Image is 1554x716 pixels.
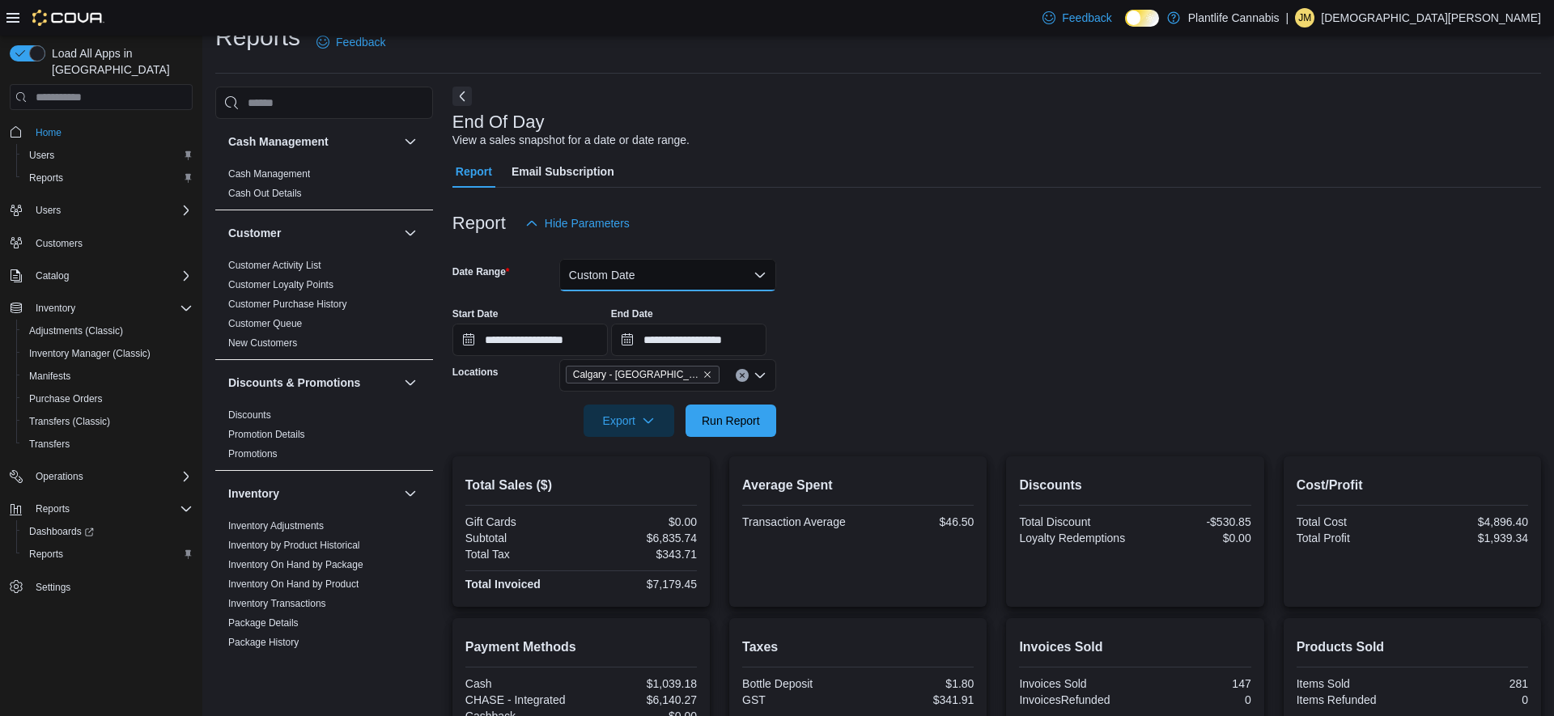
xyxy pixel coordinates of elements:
[1297,476,1528,495] h2: Cost/Profit
[45,45,193,78] span: Load All Apps in [GEOGRAPHIC_DATA]
[23,522,100,541] a: Dashboards
[228,187,302,200] span: Cash Out Details
[23,366,77,386] a: Manifests
[3,297,199,320] button: Inventory
[611,324,766,356] input: Press the down key to open a popover containing a calendar.
[742,476,974,495] h2: Average Spent
[228,540,360,551] a: Inventory by Product Historical
[401,132,420,151] button: Cash Management
[228,299,347,310] a: Customer Purchase History
[3,199,199,222] button: Users
[452,324,608,356] input: Press the down key to open a popover containing a calendar.
[559,259,776,291] button: Custom Date
[3,465,199,488] button: Operations
[228,558,363,571] span: Inventory On Hand by Package
[742,515,855,528] div: Transaction Average
[1298,8,1311,28] span: JM
[1036,2,1118,34] a: Feedback
[228,225,281,241] h3: Customer
[1139,693,1251,706] div: 0
[23,168,193,188] span: Reports
[1188,8,1280,28] p: Plantlife Cannabis
[29,577,193,597] span: Settings
[228,447,278,460] span: Promotions
[36,269,69,282] span: Catalog
[742,638,974,657] h2: Taxes
[29,438,70,451] span: Transfers
[36,470,83,483] span: Operations
[29,578,77,597] a: Settings
[465,548,578,561] div: Total Tax
[228,259,321,272] span: Customer Activity List
[29,172,63,184] span: Reports
[1297,677,1409,690] div: Items Sold
[452,87,472,106] button: Next
[23,544,70,564] a: Reports
[228,317,302,330] span: Customer Queue
[23,321,129,341] a: Adjustments (Classic)
[228,337,297,350] span: New Customers
[1019,677,1132,690] div: Invoices Sold
[23,434,76,454] a: Transfers
[228,539,360,552] span: Inventory by Product Historical
[16,410,199,433] button: Transfers (Classic)
[228,279,333,290] a: Customer Loyalty Points
[736,369,749,382] button: Clear input
[228,409,271,421] a: Discounts
[16,365,199,388] button: Manifests
[465,476,697,495] h2: Total Sales ($)
[29,415,110,428] span: Transfers (Classic)
[452,214,506,233] h3: Report
[16,543,199,566] button: Reports
[861,515,974,528] div: $46.50
[1062,10,1111,26] span: Feedback
[16,342,199,365] button: Inventory Manager (Classic)
[23,344,157,363] a: Inventory Manager (Classic)
[29,123,68,142] a: Home
[29,392,103,405] span: Purchase Orders
[519,207,636,239] button: Hide Parameters
[401,373,420,392] button: Discounts & Promotions
[23,321,193,341] span: Adjustments (Classic)
[16,520,199,543] a: Dashboards
[23,146,193,165] span: Users
[228,168,310,180] a: Cash Management
[23,412,193,431] span: Transfers (Classic)
[228,448,278,460] a: Promotions
[1297,515,1409,528] div: Total Cost
[23,146,61,165] a: Users
[465,515,578,528] div: Gift Cards
[584,515,697,528] div: $0.00
[29,347,151,360] span: Inventory Manager (Classic)
[336,34,385,50] span: Feedback
[29,266,75,286] button: Catalog
[1019,638,1250,657] h2: Invoices Sold
[29,299,82,318] button: Inventory
[228,133,397,150] button: Cash Management
[742,677,855,690] div: Bottle Deposit
[29,467,90,486] button: Operations
[228,655,312,668] span: Product Expirations
[23,389,193,409] span: Purchase Orders
[3,231,199,255] button: Customers
[1139,515,1251,528] div: -$530.85
[1295,8,1314,28] div: Jaina Macdonald
[16,167,199,189] button: Reports
[29,370,70,383] span: Manifests
[36,204,61,217] span: Users
[1139,677,1251,690] div: 147
[228,616,299,629] span: Package Details
[702,413,760,429] span: Run Report
[228,597,326,610] span: Inventory Transactions
[1139,532,1251,544] div: $0.00
[465,677,578,690] div: Cash
[36,502,70,515] span: Reports
[861,677,974,690] div: $1.80
[23,344,193,363] span: Inventory Manager (Classic)
[3,120,199,143] button: Home
[23,168,70,188] a: Reports
[584,532,697,544] div: $6,835.74
[16,433,199,455] button: Transfers
[1125,27,1126,28] span: Dark Mode
[3,498,199,520] button: Reports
